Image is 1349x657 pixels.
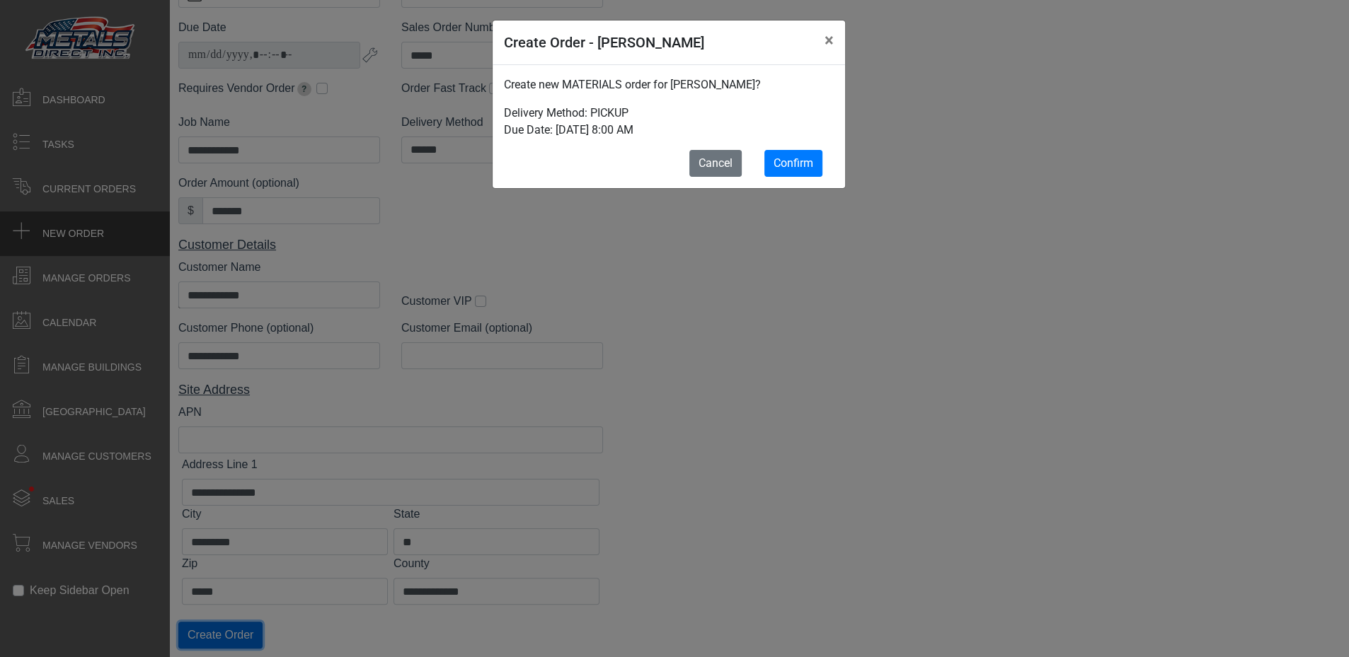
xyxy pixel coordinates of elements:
[504,32,704,53] h5: Create Order - [PERSON_NAME]
[689,150,742,177] button: Cancel
[774,156,813,170] span: Confirm
[504,76,834,93] p: Create new MATERIALS order for [PERSON_NAME]?
[813,21,845,60] button: Close
[504,105,834,139] p: Delivery Method: PICKUP Due Date: [DATE] 8:00 AM
[764,150,822,177] button: Confirm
